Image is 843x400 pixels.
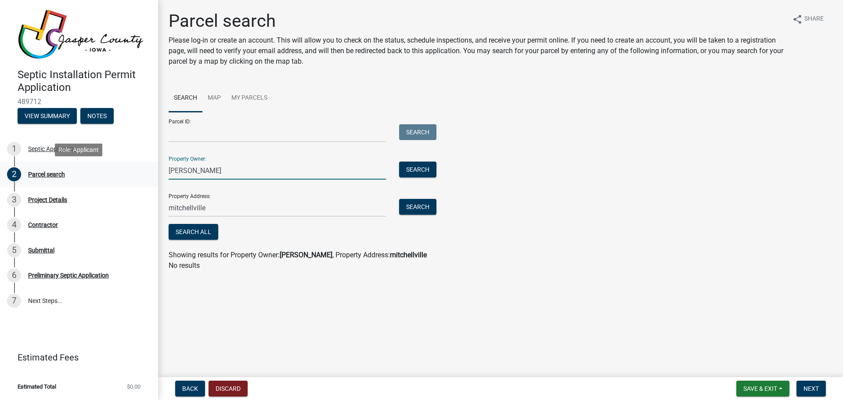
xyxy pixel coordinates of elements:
[280,251,332,259] strong: [PERSON_NAME]
[18,9,144,59] img: Jasper County, Iowa
[7,218,21,232] div: 4
[169,260,832,271] p: No results
[7,167,21,181] div: 2
[7,268,21,282] div: 6
[803,385,819,392] span: Next
[18,97,140,106] span: 489712
[743,385,777,392] span: Save & Exit
[28,146,77,152] div: Septic Application
[28,222,58,228] div: Contractor
[28,247,54,253] div: Submittal
[18,384,56,389] span: Estimated Total
[169,224,218,240] button: Search All
[175,381,205,396] button: Back
[736,381,789,396] button: Save & Exit
[7,349,144,366] a: Estimated Fees
[28,171,65,177] div: Parcel search
[399,199,436,215] button: Search
[18,68,151,94] h4: Septic Installation Permit Application
[785,11,831,28] button: shareShare
[169,11,785,32] h1: Parcel search
[226,84,273,112] a: My Parcels
[792,14,803,25] i: share
[796,381,826,396] button: Next
[18,108,77,124] button: View Summary
[804,14,824,25] span: Share
[390,251,427,259] strong: mitchellville
[169,84,202,112] a: Search
[7,294,21,308] div: 7
[80,108,114,124] button: Notes
[399,162,436,177] button: Search
[399,124,436,140] button: Search
[169,250,832,260] div: Showing results for Property Owner: , Property Address:
[28,197,67,203] div: Project Details
[209,381,248,396] button: Discard
[7,142,21,156] div: 1
[7,243,21,257] div: 5
[28,272,109,278] div: Preliminary Septic Application
[182,385,198,392] span: Back
[18,113,77,120] wm-modal-confirm: Summary
[55,144,102,156] div: Role: Applicant
[127,384,140,389] span: $0.00
[202,84,226,112] a: Map
[169,35,785,67] p: Please log-in or create an account. This will allow you to check on the status, schedule inspecti...
[80,113,114,120] wm-modal-confirm: Notes
[7,193,21,207] div: 3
